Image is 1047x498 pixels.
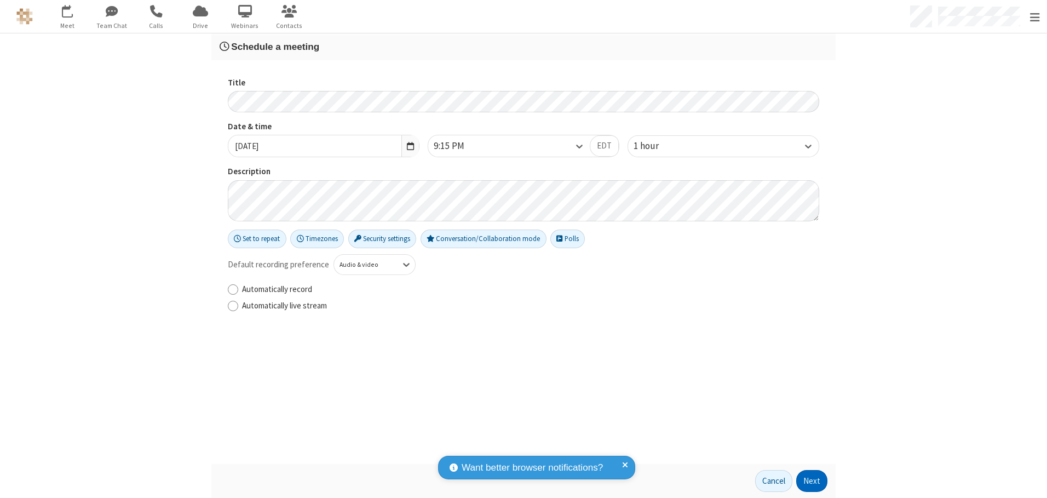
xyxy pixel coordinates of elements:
[180,21,221,31] span: Drive
[242,300,819,312] label: Automatically live stream
[228,259,329,271] span: Default recording preference
[421,230,546,248] button: Conversation/Collaboration mode
[16,8,33,25] img: QA Selenium DO NOT DELETE OR CHANGE
[348,230,417,248] button: Security settings
[755,470,792,492] button: Cancel
[269,21,310,31] span: Contacts
[796,470,827,492] button: Next
[462,461,603,475] span: Want better browser notifications?
[340,260,392,270] div: Audio & video
[228,165,819,178] label: Description
[228,230,286,248] button: Set to repeat
[290,230,344,248] button: Timezones
[228,121,419,133] label: Date & time
[70,6,77,14] div: 2
[634,139,677,153] div: 1 hour
[136,21,177,31] span: Calls
[91,21,133,31] span: Team Chat
[47,21,88,31] span: Meet
[550,230,585,248] button: Polls
[590,135,619,157] button: EDT
[242,283,819,296] label: Automatically record
[434,139,483,153] div: 9:15 PM
[231,41,319,52] span: Schedule a meeting
[228,77,819,89] label: Title
[225,21,266,31] span: Webinars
